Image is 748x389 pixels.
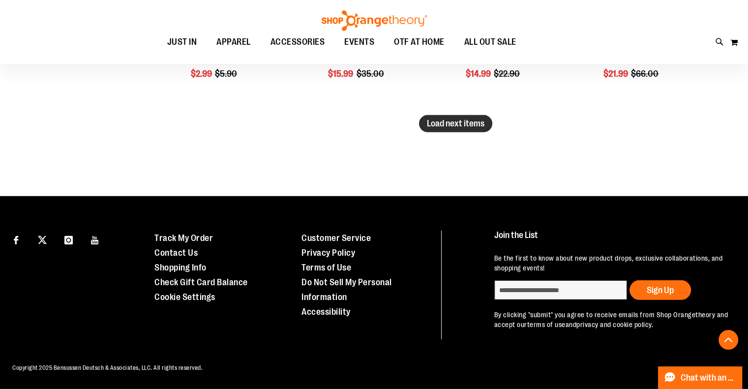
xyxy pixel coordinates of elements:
a: Check Gift Card Balance [154,277,248,287]
a: Customer Service [301,233,371,243]
span: OTF AT HOME [394,31,445,53]
a: Cookie Settings [154,292,215,302]
span: Sign Up [647,285,674,295]
a: Visit our Youtube page [87,231,104,248]
span: $15.99 [328,69,355,79]
span: $14.99 [466,69,492,79]
span: ACCESSORIES [270,31,325,53]
span: Chat with an Expert [681,373,736,383]
span: JUST IN [167,31,197,53]
span: $5.90 [215,69,239,79]
a: terms of use [527,321,566,329]
button: Back To Top [718,330,738,350]
span: $35.00 [356,69,385,79]
h4: Join the List [494,231,729,249]
p: Be the first to know about new product drops, exclusive collaborations, and shopping events! [494,253,729,273]
p: By clicking "submit" you agree to receive emails from Shop Orangetheory and accept our and [494,310,729,329]
span: $21.99 [603,69,629,79]
span: APPAREL [216,31,251,53]
span: ALL OUT SALE [464,31,516,53]
a: Do Not Sell My Personal Information [301,277,392,302]
a: Visit our Facebook page [7,231,25,248]
a: Privacy Policy [301,248,355,258]
span: Load next items [427,119,484,128]
a: privacy and cookie policy. [576,321,653,329]
button: Load next items [419,115,492,132]
span: $2.99 [191,69,213,79]
a: Accessibility [301,307,351,317]
a: Track My Order [154,233,213,243]
span: $66.00 [631,69,660,79]
a: Visit our X page [34,231,51,248]
a: Contact Us [154,248,198,258]
span: Copyright 2025 Bensussen Deutsch & Associates, LLC. All rights reserved. [12,364,203,371]
a: Terms of Use [301,263,351,272]
button: Chat with an Expert [658,366,743,389]
img: Shop Orangetheory [320,10,428,31]
img: Twitter [38,236,47,244]
a: Visit our Instagram page [60,231,77,248]
span: $22.90 [494,69,521,79]
input: enter email [494,280,627,300]
a: Shopping Info [154,263,207,272]
span: EVENTS [344,31,374,53]
button: Sign Up [629,280,691,300]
